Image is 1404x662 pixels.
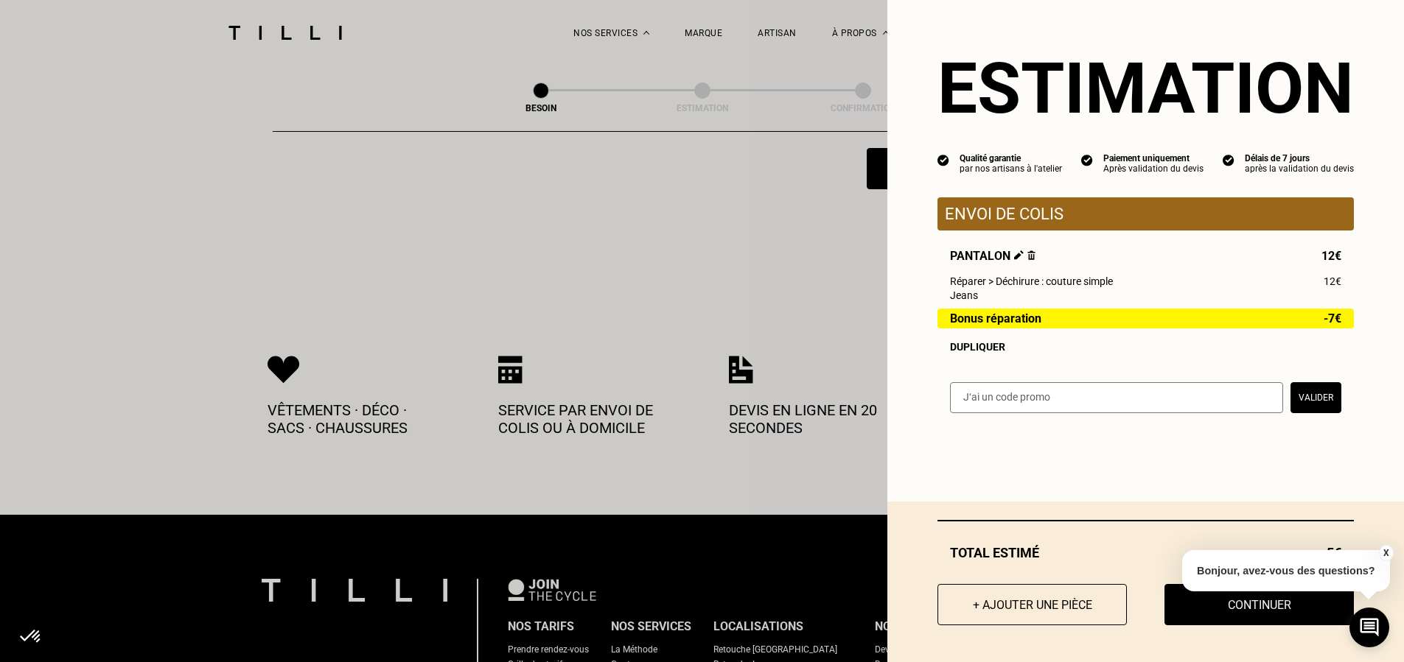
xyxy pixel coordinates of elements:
[950,289,978,301] span: Jeans
[1324,312,1341,325] span: -7€
[1321,249,1341,263] span: 12€
[1245,153,1354,163] div: Délais de 7 jours
[937,47,1354,130] section: Estimation
[937,153,949,166] img: icon list info
[937,584,1127,625] button: + Ajouter une pièce
[937,545,1354,560] div: Total estimé
[1182,550,1390,591] p: Bonjour, avez-vous des questions?
[1164,584,1354,625] button: Continuer
[1245,163,1354,174] div: après la validation du devis
[1027,250,1035,260] img: Supprimer
[960,163,1062,174] div: par nos artisans à l'atelier
[1103,153,1204,163] div: Paiement uniquement
[1014,250,1024,260] img: Éditer
[1223,153,1234,166] img: icon list info
[1103,163,1204,174] div: Après validation du devis
[1378,545,1393,561] button: X
[950,341,1341,353] div: Dupliquer
[1081,153,1093,166] img: icon list info
[950,249,1035,263] span: Pantalon
[950,382,1283,413] input: J‘ai un code promo
[1291,382,1341,413] button: Valider
[950,312,1041,325] span: Bonus réparation
[960,153,1062,163] div: Qualité garantie
[945,205,1347,223] p: Envoi de colis
[1324,275,1341,287] span: 12€
[950,275,1113,287] span: Réparer > Déchirure : couture simple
